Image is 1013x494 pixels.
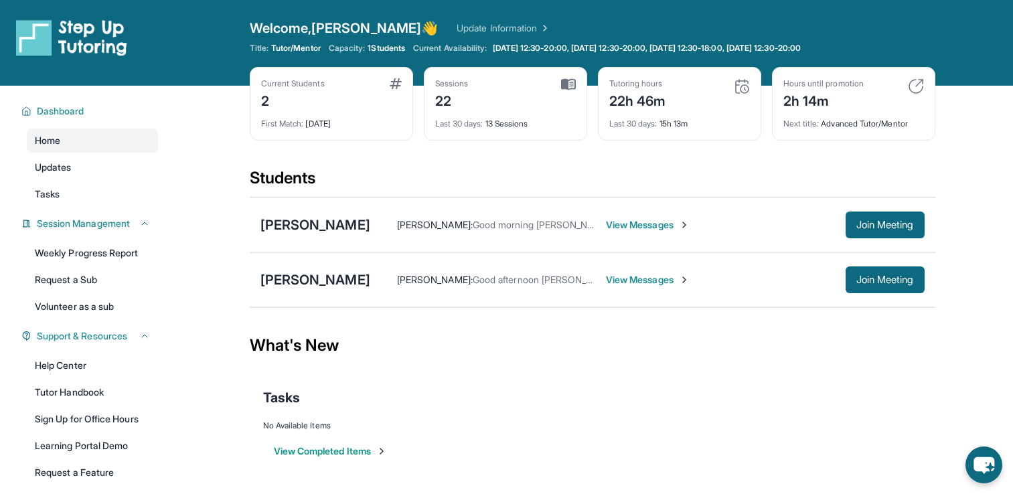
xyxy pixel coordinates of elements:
button: Support & Resources [31,329,150,343]
span: Tasks [263,388,300,407]
span: Tasks [35,187,60,201]
img: card [908,78,924,94]
div: What's New [250,316,935,375]
img: Chevron-Right [679,220,690,230]
div: Tutoring hours [609,78,666,89]
img: logo [16,19,127,56]
span: First Match : [261,118,304,129]
div: No Available Items [263,420,922,431]
img: Chevron Right [537,21,550,35]
a: Tutor Handbook [27,380,158,404]
span: Join Meeting [856,276,914,284]
span: Title: [250,43,268,54]
img: card [561,78,576,90]
div: Advanced Tutor/Mentor [783,110,924,129]
div: 22h 46m [609,89,666,110]
a: Volunteer as a sub [27,295,158,319]
div: Current Students [261,78,325,89]
a: Request a Sub [27,268,158,292]
a: Weekly Progress Report [27,241,158,265]
div: 15h 13m [609,110,750,129]
button: Dashboard [31,104,150,118]
span: [PERSON_NAME] : [397,274,473,285]
a: Request a Feature [27,461,158,485]
a: Learning Portal Demo [27,434,158,458]
button: Session Management [31,217,150,230]
span: Last 30 days : [435,118,483,129]
a: Sign Up for Office Hours [27,407,158,431]
span: View Messages [606,273,690,286]
button: Join Meeting [846,266,925,293]
div: 2h 14m [783,89,864,110]
a: Help Center [27,353,158,378]
span: 1 Students [368,43,405,54]
span: Home [35,134,60,147]
span: Support & Resources [37,329,127,343]
div: Students [250,167,935,197]
span: Dashboard [37,104,84,118]
div: [PERSON_NAME] [260,216,370,234]
a: [DATE] 12:30-20:00, [DATE] 12:30-20:00, [DATE] 12:30-18:00, [DATE] 12:30-20:00 [490,43,803,54]
a: Tasks [27,182,158,206]
span: Current Availability: [413,43,487,54]
img: card [734,78,750,94]
span: Tutor/Mentor [271,43,321,54]
a: Update Information [457,21,550,35]
span: Welcome, [PERSON_NAME] 👋 [250,19,439,37]
span: Next title : [783,118,820,129]
button: Join Meeting [846,212,925,238]
span: [PERSON_NAME] : [397,219,473,230]
img: Chevron-Right [679,274,690,285]
a: Home [27,129,158,153]
span: Session Management [37,217,130,230]
span: Capacity: [329,43,366,54]
button: View Completed Items [274,444,387,458]
span: Join Meeting [856,221,914,229]
div: 13 Sessions [435,110,576,129]
button: chat-button [965,446,1002,483]
div: [PERSON_NAME] [260,270,370,289]
span: Updates [35,161,72,174]
div: [DATE] [261,110,402,129]
span: View Messages [606,218,690,232]
img: card [390,78,402,89]
div: Sessions [435,78,469,89]
span: Last 30 days : [609,118,657,129]
div: 2 [261,89,325,110]
div: Hours until promotion [783,78,864,89]
span: [DATE] 12:30-20:00, [DATE] 12:30-20:00, [DATE] 12:30-18:00, [DATE] 12:30-20:00 [493,43,801,54]
a: Updates [27,155,158,179]
div: 22 [435,89,469,110]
